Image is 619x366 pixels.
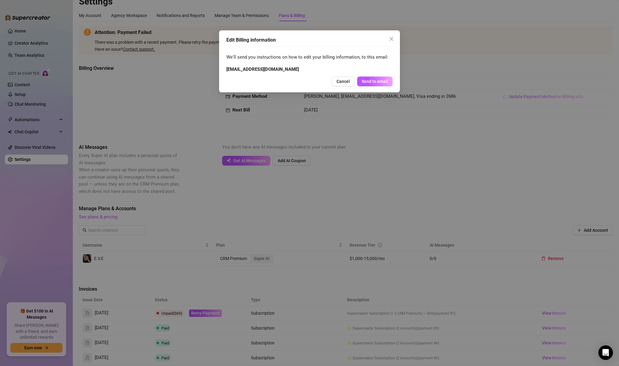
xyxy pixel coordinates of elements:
strong: [EMAIL_ADDRESS][DOMAIN_NAME] [226,67,299,72]
button: Send to email [357,77,393,86]
button: Cancel [332,77,355,86]
span: Send to email [362,79,388,84]
button: Close [387,34,396,44]
span: Cancel [337,79,350,84]
span: close [389,36,394,41]
div: Open Intercom Messenger [598,345,613,360]
span: We'll send you instructions on how to edit your billing information, to this email: [226,54,393,61]
span: Close [387,36,396,41]
div: Edit Billing information [226,36,393,44]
